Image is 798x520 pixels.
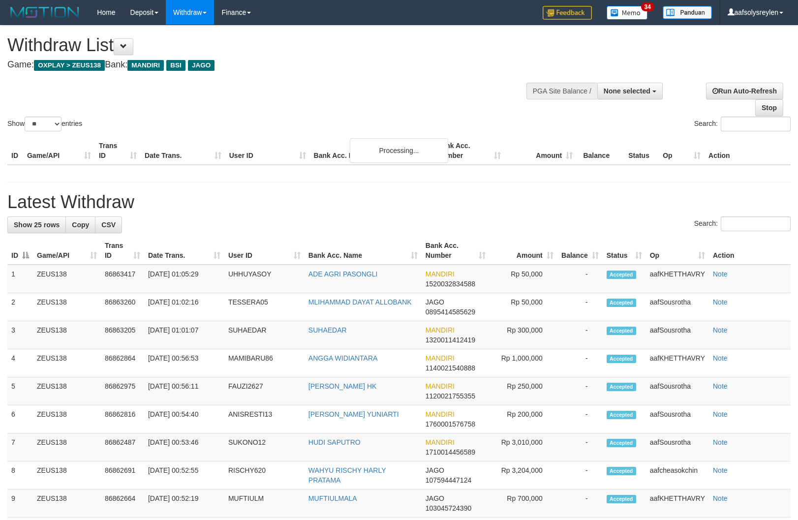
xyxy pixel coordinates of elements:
[7,60,522,70] h4: Game: Bank:
[308,354,378,362] a: ANGGA WIDIANTARA
[33,377,101,405] td: ZEUS138
[557,433,603,461] td: -
[709,237,791,265] th: Action
[225,137,310,165] th: User ID
[641,2,654,11] span: 34
[25,117,61,131] select: Showentries
[224,405,305,433] td: ANISRESTI13
[713,354,728,362] a: Note
[7,405,33,433] td: 6
[33,237,101,265] th: Game/API: activate to sort column ascending
[426,354,455,362] span: MANDIRI
[557,377,603,405] td: -
[490,377,557,405] td: Rp 250,000
[607,439,636,447] span: Accepted
[224,349,305,377] td: MAMIBARU86
[101,321,144,349] td: 86863205
[426,438,455,446] span: MANDIRI
[224,377,305,405] td: FAUZI2627
[426,298,444,306] span: JAGO
[705,137,791,165] th: Action
[72,221,89,229] span: Copy
[224,489,305,518] td: MUFTIULM
[604,87,650,95] span: None selected
[659,137,705,165] th: Op
[144,433,224,461] td: [DATE] 00:53:46
[224,293,305,321] td: TESSERA05
[33,405,101,433] td: ZEUS138
[101,433,144,461] td: 86862487
[426,270,455,278] span: MANDIRI
[603,237,646,265] th: Status: activate to sort column ascending
[7,349,33,377] td: 4
[144,237,224,265] th: Date Trans.: activate to sort column ascending
[426,382,455,390] span: MANDIRI
[224,433,305,461] td: SUKONO12
[557,489,603,518] td: -
[7,321,33,349] td: 3
[144,321,224,349] td: [DATE] 01:01:07
[426,308,475,316] span: Copy 0895414585629 to clipboard
[557,405,603,433] td: -
[646,321,709,349] td: aafSousrotha
[426,326,455,334] span: MANDIRI
[95,137,141,165] th: Trans ID
[426,504,471,512] span: Copy 103045724390 to clipboard
[95,216,122,233] a: CSV
[694,117,791,131] label: Search:
[350,138,448,163] div: Processing...
[426,448,475,456] span: Copy 1710014456589 to clipboard
[101,237,144,265] th: Trans ID: activate to sort column ascending
[713,298,728,306] a: Note
[426,410,455,418] span: MANDIRI
[624,137,659,165] th: Status
[713,438,728,446] a: Note
[557,237,603,265] th: Balance: activate to sort column ascending
[308,438,361,446] a: HUDI SAPUTRO
[607,327,636,335] span: Accepted
[713,466,728,474] a: Note
[141,137,225,165] th: Date Trans.
[490,433,557,461] td: Rp 3,010,000
[607,495,636,503] span: Accepted
[7,293,33,321] td: 2
[607,411,636,419] span: Accepted
[490,321,557,349] td: Rp 300,000
[144,377,224,405] td: [DATE] 00:56:11
[713,410,728,418] a: Note
[490,293,557,321] td: Rp 50,000
[706,83,783,99] a: Run Auto-Refresh
[646,489,709,518] td: aafKHETTHAVRY
[7,377,33,405] td: 5
[14,221,60,229] span: Show 25 rows
[7,137,23,165] th: ID
[101,461,144,489] td: 86862691
[663,6,712,19] img: panduan.png
[755,99,783,116] a: Stop
[422,237,490,265] th: Bank Acc. Number: activate to sort column ascending
[7,461,33,489] td: 8
[33,265,101,293] td: ZEUS138
[224,461,305,489] td: RISCHY620
[23,137,95,165] th: Game/API
[426,364,475,372] span: Copy 1140021540888 to clipboard
[127,60,164,71] span: MANDIRI
[308,298,412,306] a: MLIHAMMAD DAYAT ALLOBANK
[426,494,444,502] span: JAGO
[490,349,557,377] td: Rp 1,000,000
[607,299,636,307] span: Accepted
[557,321,603,349] td: -
[7,117,82,131] label: Show entries
[7,433,33,461] td: 7
[101,265,144,293] td: 86863417
[144,265,224,293] td: [DATE] 01:05:29
[310,137,433,165] th: Bank Acc. Name
[646,377,709,405] td: aafSousrotha
[433,137,505,165] th: Bank Acc. Number
[7,5,82,20] img: MOTION_logo.png
[426,420,475,428] span: Copy 1760001576758 to clipboard
[607,467,636,475] span: Accepted
[721,216,791,231] input: Search:
[144,293,224,321] td: [DATE] 01:02:16
[308,326,347,334] a: SUHAEDAR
